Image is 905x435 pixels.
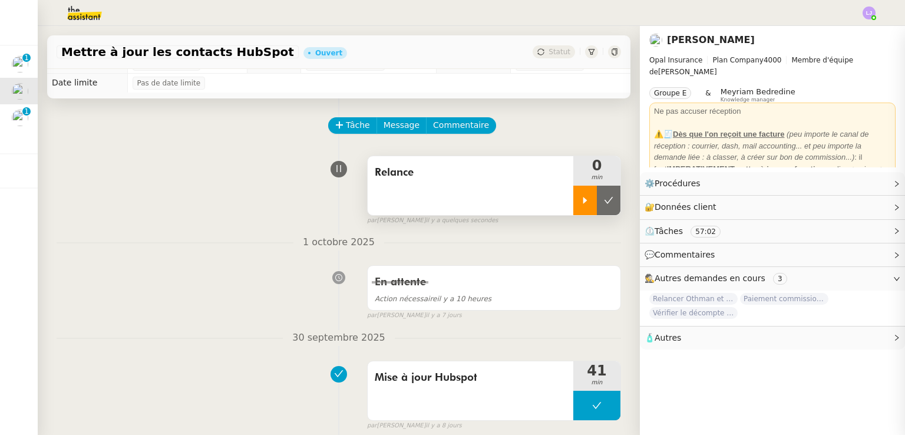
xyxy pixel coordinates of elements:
[654,130,869,162] em: (peu importe le canal de réception : courrier, dash, mail accounting... et peu importe la demande...
[375,369,566,387] span: Mise à jour Hubspot
[645,226,731,236] span: ⏲️
[367,311,462,321] small: [PERSON_NAME]
[863,6,876,19] img: svg
[655,226,683,236] span: Tâches
[47,74,127,93] td: Date limite
[667,164,825,173] strong: mettre à jour en fonction
[640,220,905,243] div: ⏲️Tâches 57:02
[640,327,905,350] div: 🧴Autres
[384,118,420,132] span: Message
[721,87,795,96] span: Meyriam Bedredine
[649,56,702,64] span: Opal Insurance
[640,267,905,290] div: 🕵️Autres demandes en cours 3
[654,128,891,197] div: ⚠️🧾 : il faut : police + prime + courtage + classer dans Brokin + classer dans Drive dossier Fact...
[283,330,395,346] span: 30 septembre 2025
[426,421,462,431] span: il y a 8 jours
[375,295,437,303] span: Action nécessaire
[645,273,792,283] span: 🕵️
[640,243,905,266] div: 💬Commentaires
[433,118,489,132] span: Commentaire
[61,46,294,58] span: Mettre à jour les contacts HubSpot
[367,216,377,226] span: par
[12,110,28,126] img: users%2FSclkIUIAuBOhhDrbgjtrSikBoD03%2Favatar%2F48cbc63d-a03d-4817-b5bf-7f7aeed5f2a9
[328,117,377,134] button: Tâche
[367,216,498,226] small: [PERSON_NAME]
[740,293,828,305] span: Paiement commission [PERSON_NAME]
[375,277,426,288] span: En attente
[764,56,782,64] span: 4000
[721,87,795,103] app-user-label: Knowledge manager
[655,333,681,342] span: Autres
[640,196,905,219] div: 🔐Données client
[649,293,738,305] span: Relancer Othman et [PERSON_NAME]
[375,295,491,303] span: il y a 10 heures
[12,83,28,100] img: users%2FWH1OB8fxGAgLOjAz1TtlPPgOcGL2%2Favatar%2F32e28291-4026-4208-b892-04f74488d877
[367,311,377,321] span: par
[649,87,691,99] nz-tag: Groupe E
[24,107,29,118] p: 1
[22,54,31,62] nz-badge-sup: 1
[549,48,570,56] span: Statut
[705,87,711,103] span: &
[645,177,706,190] span: ⚙️
[573,159,620,173] span: 0
[655,250,715,259] span: Commentaires
[426,311,462,321] span: il y a 7 jours
[315,50,342,57] div: Ouvert
[645,333,681,342] span: 🧴
[367,421,377,431] span: par
[137,77,201,89] span: Pas de date limite
[645,250,720,259] span: 💬
[573,378,620,388] span: min
[667,34,755,45] a: [PERSON_NAME]
[640,172,905,195] div: ⚙️Procédures
[655,202,716,212] span: Données client
[649,34,662,47] img: users%2FWH1OB8fxGAgLOjAz1TtlPPgOcGL2%2Favatar%2F32e28291-4026-4208-b892-04f74488d877
[673,130,784,139] u: Dès que l'on reçoit une facture
[24,54,29,64] p: 1
[573,364,620,378] span: 41
[375,164,566,182] span: Relance
[22,107,31,116] nz-badge-sup: 1
[649,307,738,319] span: Vérifier le décompte de [PERSON_NAME]
[691,226,721,238] nz-tag: 57:02
[12,56,28,72] img: users%2Fa6PbEmLwvGXylUqKytRPpDpAx153%2Favatar%2Ffanny.png
[654,106,891,117] div: Ne pas accuser réception
[649,54,896,78] span: [PERSON_NAME]
[376,117,427,134] button: Message
[645,200,721,214] span: 🔐
[721,97,775,103] span: Knowledge manager
[712,56,763,64] span: Plan Company
[573,173,620,183] span: min
[367,421,462,431] small: [PERSON_NAME]
[667,164,735,173] u: IMPERATIVEMENT
[655,273,765,283] span: Autres demandes en cours
[426,117,496,134] button: Commentaire
[773,273,787,285] nz-tag: 3
[426,216,498,226] span: il y a quelques secondes
[293,235,384,251] span: 1 octobre 2025
[655,179,701,188] span: Procédures
[346,118,370,132] span: Tâche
